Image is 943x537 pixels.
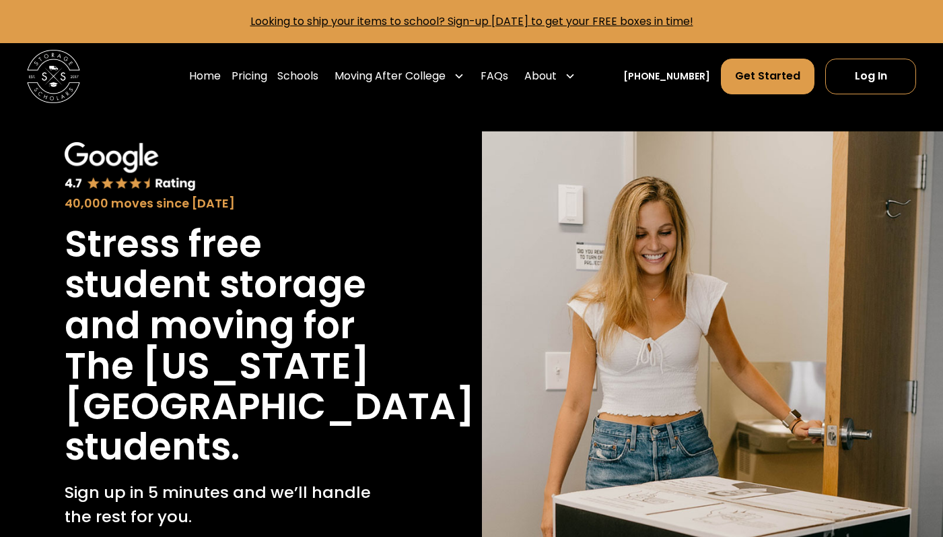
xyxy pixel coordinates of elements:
img: Storage Scholars main logo [27,50,81,104]
div: 40,000 moves since [DATE] [65,195,396,213]
a: Get Started [721,59,814,95]
a: Schools [277,58,318,96]
a: FAQs [481,58,508,96]
h1: The [US_STATE][GEOGRAPHIC_DATA] [65,346,475,427]
div: Moving After College [335,68,446,84]
a: Looking to ship your items to school? Sign-up [DATE] to get your FREE boxes in time! [250,13,693,29]
a: Pricing [232,58,267,96]
a: Log In [825,59,916,95]
div: About [524,68,557,84]
a: Home [189,58,221,96]
h1: Stress free student storage and moving for [65,224,396,346]
img: Google 4.7 star rating [65,142,196,193]
p: Sign up in 5 minutes and we’ll handle the rest for you. [65,480,396,529]
a: [PHONE_NUMBER] [623,69,710,84]
h1: students. [65,427,240,467]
